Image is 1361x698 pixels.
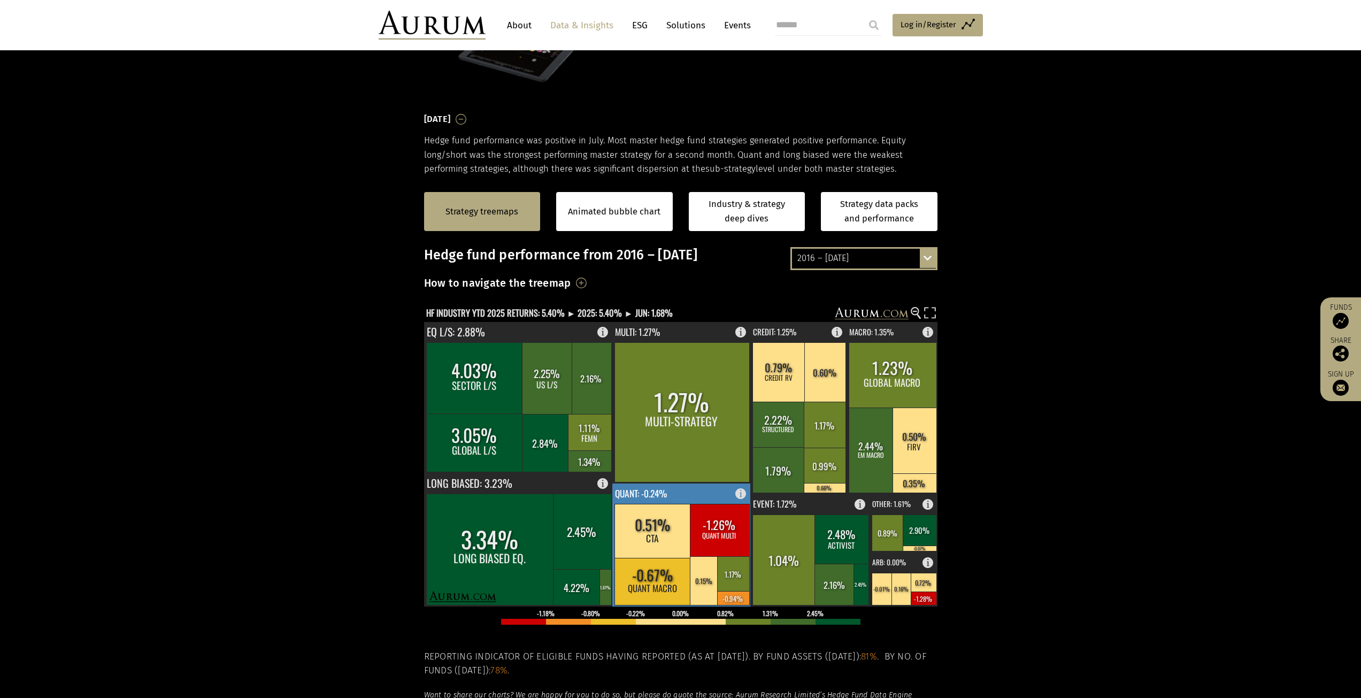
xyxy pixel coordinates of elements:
span: 78% [490,665,508,676]
span: 81% [861,651,877,662]
a: Data & Insights [545,16,619,35]
input: Submit [863,14,885,36]
p: Hedge fund performance was positive in July. Most master hedge fund strategies generated positive... [424,134,937,176]
a: ESG [627,16,653,35]
span: sub-strategy [705,164,756,174]
img: Sign up to our newsletter [1333,380,1349,396]
h5: Reporting indicator of eligible funds having reported (as at [DATE]). By fund assets ([DATE]): . ... [424,650,937,678]
a: Solutions [661,16,711,35]
a: Events [719,16,751,35]
a: Funds [1326,303,1356,329]
a: Industry & strategy deep dives [689,192,805,231]
a: Log in/Register [893,14,983,36]
a: Sign up [1326,370,1356,396]
img: Access Funds [1333,313,1349,329]
div: 2016 – [DATE] [792,249,936,268]
h3: [DATE] [424,111,451,127]
a: Animated bubble chart [568,205,660,219]
a: Strategy data packs and performance [821,192,937,231]
a: About [502,16,537,35]
h3: Hedge fund performance from 2016 – [DATE] [424,247,937,263]
div: Share [1326,337,1356,362]
span: Log in/Register [901,18,956,31]
h3: How to navigate the treemap [424,274,571,292]
img: Aurum [379,11,486,40]
a: Strategy treemaps [445,205,518,219]
img: Share this post [1333,346,1349,362]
